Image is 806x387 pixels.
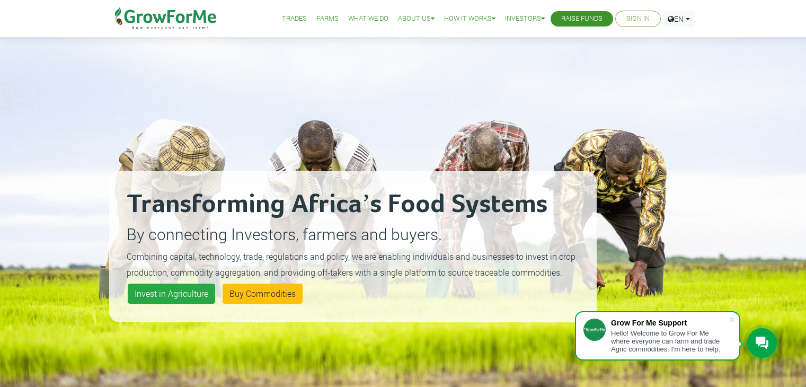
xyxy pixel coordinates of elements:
[282,13,307,24] a: Trades
[128,284,215,304] a: Invest in Agriculture
[561,13,603,24] a: Raise Funds
[127,222,579,246] p: By connecting Investors, farmers and buyers.
[611,329,729,353] div: Hello! Welcome to Grow For Me where everyone can farm and trade Agric commodities. I'm here to help.
[444,13,495,24] a: How it Works
[223,284,303,304] a: Buy Commodities
[505,13,545,24] a: Investors
[127,189,579,221] h2: Transforming Africa’s Food Systems
[663,11,695,27] a: EN
[611,319,729,327] div: Grow For Me Support
[348,13,388,24] a: What We Do
[398,13,435,24] a: About Us
[127,251,575,278] small: Combining capital, technology, trade, regulations and policy, we are enabling individuals and bus...
[626,13,650,24] a: Sign In
[316,13,339,24] a: Farms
